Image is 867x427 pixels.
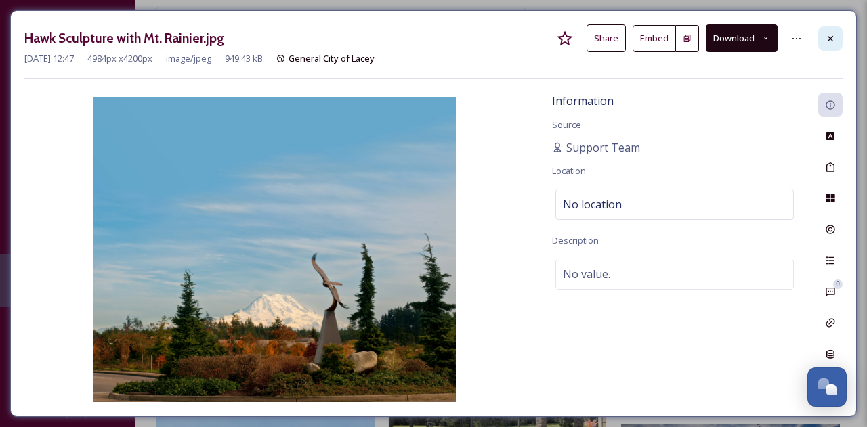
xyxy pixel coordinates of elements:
span: 949.43 kB [225,52,263,65]
h3: Hawk Sculpture with Mt. Rainier.jpg [24,28,224,48]
button: Open Chat [807,367,847,407]
span: Location [552,164,586,177]
div: 0 [833,279,843,289]
button: Share [587,24,626,52]
span: No location [563,196,622,212]
span: No value. [563,266,610,282]
span: Support Team [566,139,640,156]
span: Information [552,93,614,108]
span: Description [552,234,599,246]
span: General City of Lacey [289,52,375,64]
button: Download [706,24,778,52]
span: 4984 px x 4200 px [87,52,152,65]
span: image/jpeg [166,52,211,65]
span: Source [552,118,581,131]
img: I0000zNBeRIkpHpk.jpg [24,97,524,402]
button: Embed [633,25,676,52]
span: [DATE] 12:47 [24,52,74,65]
